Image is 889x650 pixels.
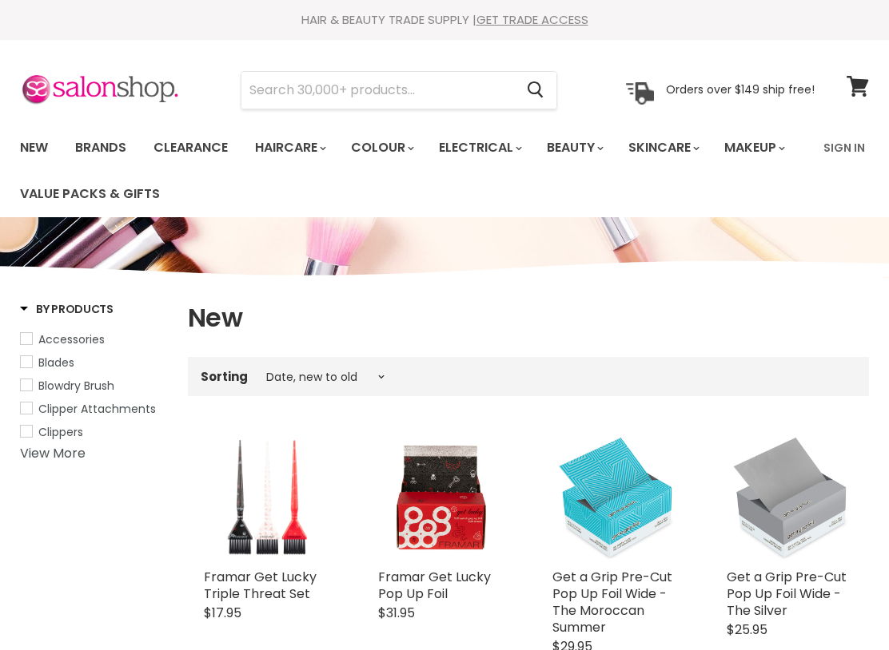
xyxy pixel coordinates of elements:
a: Get a Grip Pre-Cut Pop Up Foil Wide - The Silver [727,568,847,620]
a: New [8,131,60,164]
a: View More [20,444,86,462]
a: Blowdry Brush [20,377,168,394]
span: $25.95 [727,620,767,639]
form: Product [241,71,557,109]
a: Colour [339,131,424,164]
a: Clipper Attachments [20,400,168,418]
a: GET TRADE ACCESS [476,11,588,28]
a: Accessories [20,331,168,348]
a: Haircare [243,131,336,164]
a: Electrical [427,131,532,164]
span: $17.95 [204,604,241,622]
a: Clippers [20,423,168,441]
span: Accessories [38,331,105,347]
img: Get a Grip Pre-Cut Pop Up Foil Wide - The Moroccan Summer [552,434,679,561]
span: Clipper Attachments [38,401,156,417]
a: Framar Get Lucky Triple Threat Set [204,568,317,603]
span: Blades [38,355,74,371]
a: Beauty [535,131,613,164]
h1: New [188,301,869,335]
a: Blades [20,354,168,371]
img: Framar Get Lucky Triple Threat Set [223,434,312,561]
a: Skincare [616,131,709,164]
p: Orders over $149 ship free! [666,82,815,97]
a: Framar Get Lucky Triple Threat Set Framar Get Lucky Triple Threat Set [204,434,330,561]
a: Value Packs & Gifts [8,177,172,211]
ul: Main menu [8,125,814,217]
img: Get a Grip Pre-Cut Pop Up Foil Wide - The Silver [727,434,853,561]
a: Clearance [142,131,240,164]
a: Get a Grip Pre-Cut Pop Up Foil Wide - The Moroccan Summer [552,568,672,636]
a: Framar Get Lucky Pop Up Foil Framar Get Lucky Pop Up Foil [378,434,504,561]
a: Framar Get Lucky Pop Up Foil [378,568,491,603]
a: Brands [63,131,138,164]
a: Makeup [712,131,795,164]
a: Sign In [814,131,875,164]
span: $31.95 [378,604,415,622]
span: Blowdry Brush [38,378,114,394]
img: Framar Get Lucky Pop Up Foil [385,434,498,561]
button: Search [514,72,556,109]
label: Sorting [201,370,248,383]
h3: By Products [20,301,114,317]
span: Clippers [38,424,83,440]
input: Search [241,72,514,109]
